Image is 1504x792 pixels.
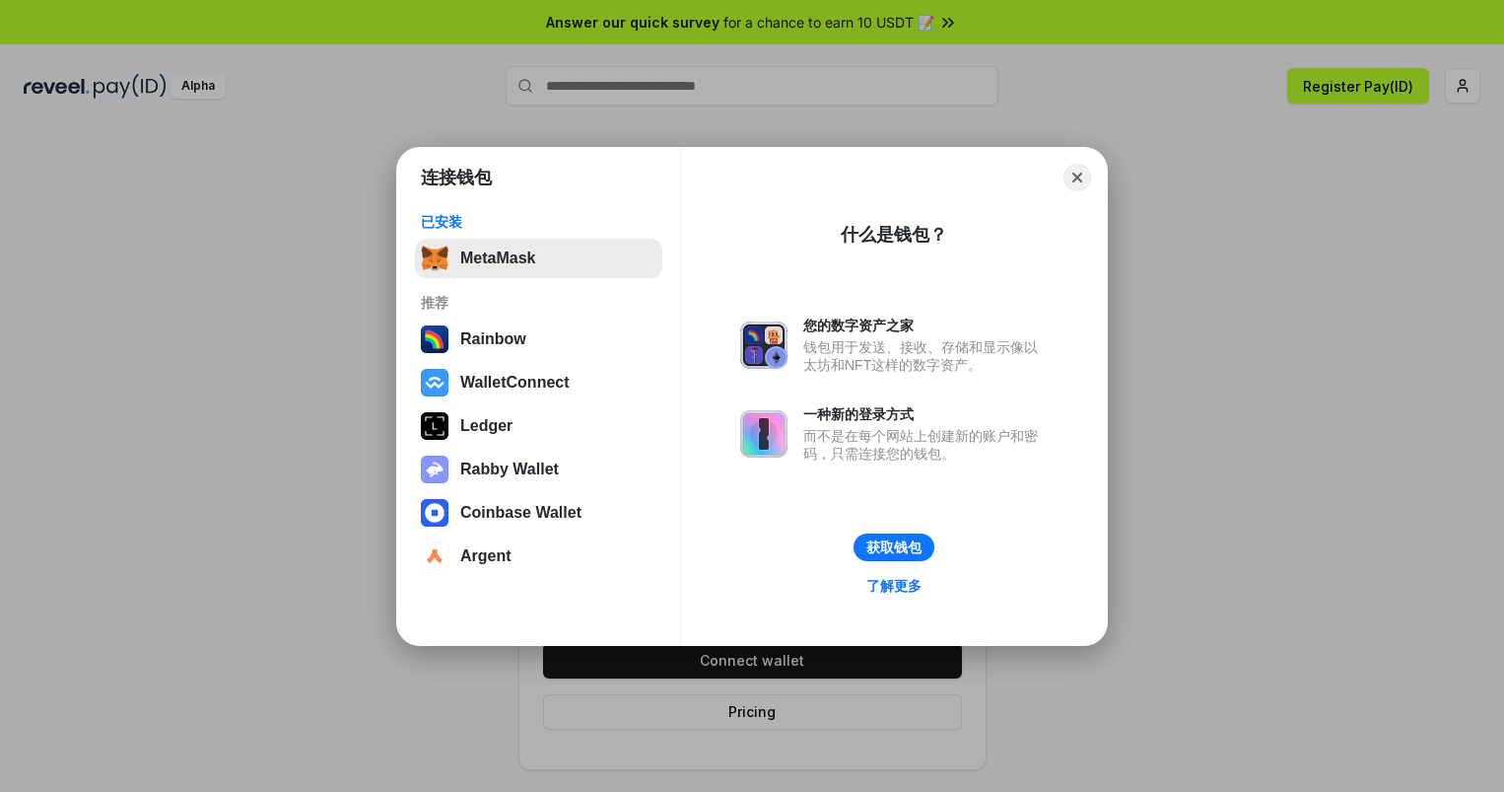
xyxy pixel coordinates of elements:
div: 一种新的登录方式 [803,405,1048,423]
img: svg+xml,%3Csvg%20width%3D%2228%22%20height%3D%2228%22%20viewBox%3D%220%200%2028%2028%22%20fill%3D... [421,499,448,527]
button: Close [1063,164,1091,191]
button: Argent [415,537,662,576]
button: MetaMask [415,239,662,278]
div: 获取钱包 [866,539,922,556]
button: 获取钱包 [854,534,934,561]
img: svg+xml,%3Csvg%20width%3D%2228%22%20height%3D%2228%22%20viewBox%3D%220%200%2028%2028%22%20fill%3D... [421,369,448,396]
div: Rabby Wallet [460,461,559,478]
img: svg+xml,%3Csvg%20xmlns%3D%22http%3A%2F%2Fwww.w3.org%2F2000%2Fsvg%22%20fill%3D%22none%22%20viewBox... [421,456,448,483]
div: Coinbase Wallet [460,504,581,522]
button: Coinbase Wallet [415,493,662,533]
div: 已安装 [421,213,656,231]
img: svg+xml,%3Csvg%20fill%3D%22none%22%20height%3D%2233%22%20viewBox%3D%220%200%2035%2033%22%20width%... [421,245,448,272]
div: Ledger [460,417,513,435]
div: Argent [460,547,512,565]
a: 了解更多 [855,573,933,599]
button: Rabby Wallet [415,450,662,489]
button: Rainbow [415,320,662,359]
div: 钱包用于发送、接收、存储和显示像以太坊和NFT这样的数字资产。 [803,338,1048,374]
div: WalletConnect [460,374,570,392]
div: 什么是钱包？ [841,223,947,247]
div: 您的数字资产之家 [803,317,1048,334]
div: 推荐 [421,294,656,312]
img: svg+xml,%3Csvg%20xmlns%3D%22http%3A%2F%2Fwww.w3.org%2F2000%2Fsvg%22%20width%3D%2228%22%20height%3... [421,412,448,440]
div: 而不是在每个网站上创建新的账户和密码，只需连接您的钱包。 [803,427,1048,463]
h1: 连接钱包 [421,166,492,189]
div: Rainbow [460,330,526,348]
div: 了解更多 [866,577,922,595]
button: WalletConnect [415,363,662,402]
img: svg+xml,%3Csvg%20width%3D%22120%22%20height%3D%22120%22%20viewBox%3D%220%200%20120%20120%22%20fil... [421,325,448,353]
img: svg+xml,%3Csvg%20xmlns%3D%22http%3A%2F%2Fwww.w3.org%2F2000%2Fsvg%22%20fill%3D%22none%22%20viewBox... [740,410,787,458]
img: svg+xml,%3Csvg%20xmlns%3D%22http%3A%2F%2Fwww.w3.org%2F2000%2Fsvg%22%20fill%3D%22none%22%20viewBox... [740,322,787,369]
div: MetaMask [460,250,535,267]
img: svg+xml,%3Csvg%20width%3D%2228%22%20height%3D%2228%22%20viewBox%3D%220%200%2028%2028%22%20fill%3D... [421,542,448,570]
button: Ledger [415,406,662,446]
